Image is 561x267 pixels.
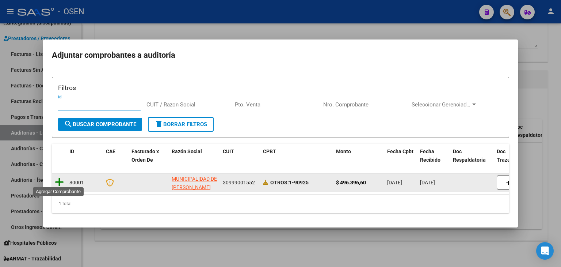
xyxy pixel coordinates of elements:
[387,148,413,154] span: Fecha Cpbt
[172,176,217,190] span: MUNICIPALIDAD DE [PERSON_NAME]
[129,144,169,168] datatable-header-cell: Facturado x Orden De
[103,144,129,168] datatable-header-cell: CAE
[148,117,214,132] button: Borrar Filtros
[536,242,554,260] div: Open Intercom Messenger
[220,144,260,168] datatable-header-cell: CUIT
[223,148,234,154] span: CUIT
[223,180,255,185] span: 30999001552
[69,180,84,185] span: 80001
[384,144,417,168] datatable-header-cell: Fecha Cpbt
[333,144,384,168] datatable-header-cell: Monto
[420,180,435,185] span: [DATE]
[64,121,136,128] span: Buscar Comprobante
[263,148,276,154] span: CPBT
[420,148,440,163] span: Fecha Recibido
[336,148,351,154] span: Monto
[453,148,486,163] span: Doc Respaldatoria
[131,148,159,163] span: Facturado x Orden De
[106,148,115,154] span: CAE
[450,144,494,168] datatable-header-cell: Doc Respaldatoria
[494,144,538,168] datatable-header-cell: Doc Trazabilidad
[270,180,309,185] strong: 1-90925
[497,148,526,163] span: Doc Trazabilidad
[52,48,509,62] h2: Adjuntar comprobantes a auditoría
[52,195,509,213] div: 1 total
[172,148,202,154] span: Razón Social
[260,144,333,168] datatable-header-cell: CPBT
[69,148,74,154] span: ID
[336,180,366,185] strong: $ 496.396,60
[412,101,471,108] span: Seleccionar Gerenciador
[64,120,73,128] mat-icon: search
[66,144,103,168] datatable-header-cell: ID
[58,83,503,93] h3: Filtros
[387,180,402,185] span: [DATE]
[270,180,289,185] span: OTROS:
[169,144,220,168] datatable-header-cell: Razón Social
[58,118,142,131] button: Buscar Comprobante
[154,121,207,128] span: Borrar Filtros
[417,144,450,168] datatable-header-cell: Fecha Recibido
[154,120,163,128] mat-icon: delete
